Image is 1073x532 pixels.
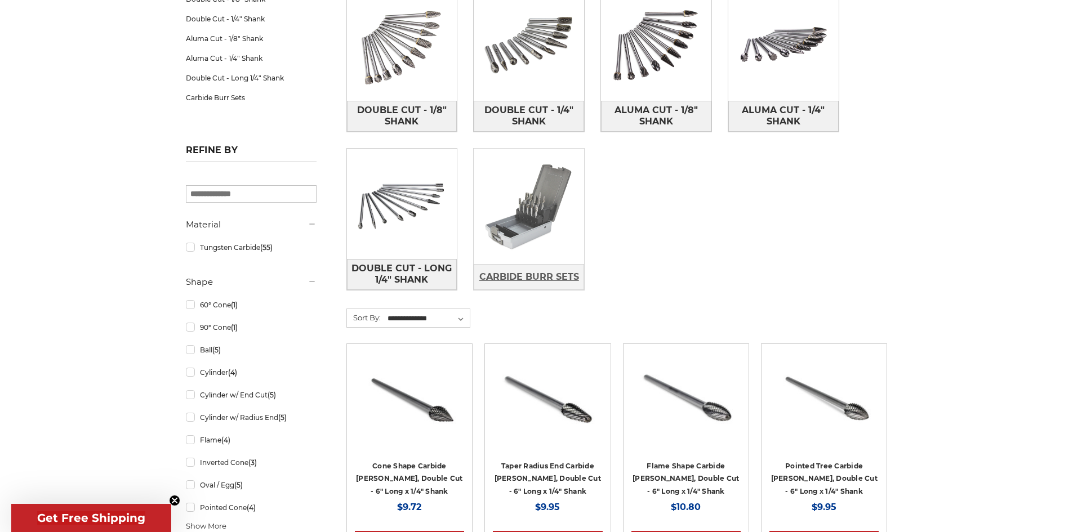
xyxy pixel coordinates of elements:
a: CBSG-5DL Long reach double cut carbide rotary burr, pointed tree shape 1/4 inch shank [769,352,879,496]
a: Aluma Cut - 1/4" Shank [728,101,839,132]
a: Cylinder w/ End Cut [186,385,317,405]
div: Get Free ShippingClose teaser [11,504,171,532]
a: Carbide Burr Sets [186,88,317,108]
a: Carbide Burr Sets [474,264,584,289]
a: Double Cut - Long 1/4" Shank [186,68,317,88]
span: Double Cut - Long 1/4" Shank [348,259,457,289]
h5: Shape [186,275,317,289]
span: Get Free Shipping [37,511,145,525]
img: CBSL-4DL Long reach double cut carbide rotary burr, taper radius end shape 1/4 inch shank [493,352,602,442]
span: (5) [278,413,287,422]
span: (3) [248,458,257,467]
span: (4) [228,368,237,377]
span: Double Cut - 1/4" Shank [474,101,584,131]
a: Double Cut - 1/8" Shank [347,101,457,132]
a: CBSH-5DL Long reach double cut carbide rotary burr, flame shape 1/4 inch shank [631,352,741,496]
span: (4) [247,503,256,512]
a: CBSM-5DL Long reach double cut carbide rotary burr, cone shape 1/4 inch shank [355,352,464,496]
span: (5) [234,481,243,489]
img: Double Cut - Long 1/4" Shank [347,149,457,259]
span: Double Cut - 1/8" Shank [348,101,457,131]
h5: Material [186,218,317,231]
span: (55) [260,243,273,252]
span: (5) [212,346,221,354]
a: Aluma Cut - 1/4" Shank [186,48,317,68]
a: Double Cut - 1/4" Shank [474,101,584,132]
span: Carbide Burr Sets [479,267,579,287]
a: Tungsten Carbide [186,238,317,257]
h5: Refine by [186,145,317,162]
a: Ball [186,340,317,360]
img: CBSG-5DL Long reach double cut carbide rotary burr, pointed tree shape 1/4 inch shank [769,352,879,442]
select: Sort By: [386,310,470,327]
a: Aluma Cut - 1/8" Shank [601,101,711,132]
a: 90° Cone [186,318,317,337]
span: $10.80 [671,502,701,512]
a: Inverted Cone [186,453,317,472]
span: $9.72 [397,502,421,512]
img: CBSH-5DL Long reach double cut carbide rotary burr, flame shape 1/4 inch shank [631,352,741,442]
img: CBSM-5DL Long reach double cut carbide rotary burr, cone shape 1/4 inch shank [355,352,464,442]
label: Sort By: [347,309,381,326]
span: Aluma Cut - 1/4" Shank [729,101,838,131]
a: Cylinder w/ Radius End [186,408,317,427]
a: Double Cut - Long 1/4" Shank [347,259,457,290]
span: Aluma Cut - 1/8" Shank [602,101,711,131]
a: Double Cut - 1/4" Shank [186,9,317,29]
span: Show More [186,521,226,532]
a: Oval / Egg [186,475,317,495]
a: Pointed Cone [186,498,317,517]
span: (1) [231,301,238,309]
a: Cylinder [186,363,317,382]
a: CBSL-4DL Long reach double cut carbide rotary burr, taper radius end shape 1/4 inch shank [493,352,602,496]
span: $9.95 [535,502,560,512]
span: (4) [221,436,230,444]
span: $9.95 [812,502,836,512]
span: (5) [268,391,276,399]
a: Aluma Cut - 1/8" Shank [186,29,317,48]
a: 60° Cone [186,295,317,315]
a: Flame [186,430,317,450]
img: Carbide Burr Sets [474,151,584,262]
span: (1) [231,323,238,332]
button: Close teaser [169,495,180,506]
